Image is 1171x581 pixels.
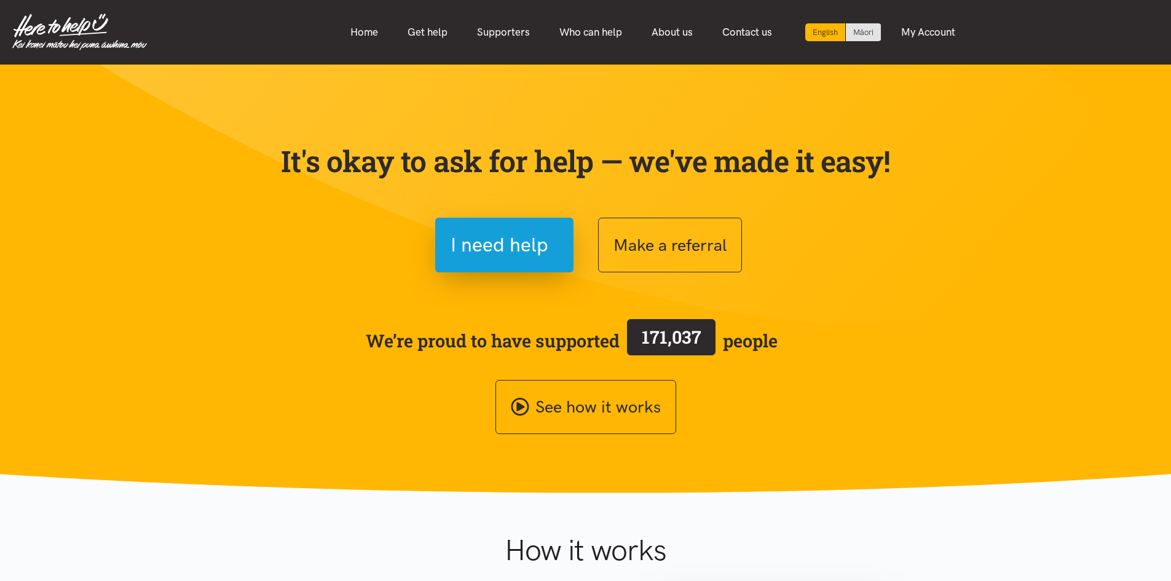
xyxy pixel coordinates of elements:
[12,14,147,50] img: Home
[336,19,393,45] a: Home
[385,532,786,568] h1: How it works
[366,317,778,365] span: We’re proud to have supported people
[637,19,708,45] a: About us
[805,23,846,41] div: Current language
[278,143,893,179] p: It's okay to ask for help — we've made it easy!
[451,229,548,261] span: I need help
[495,380,676,435] a: See how it works
[393,19,462,45] a: Get help
[435,218,574,272] button: I need help
[462,19,545,45] a: Supporters
[805,23,881,41] div: Language toggle
[598,218,742,272] button: Make a referral
[545,19,637,45] a: Who can help
[846,23,881,41] a: Switch to Te Reo Māori
[620,317,723,365] a: 171,037
[886,19,970,45] a: My Account
[642,325,701,349] span: 171,037
[708,19,787,45] a: Contact us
